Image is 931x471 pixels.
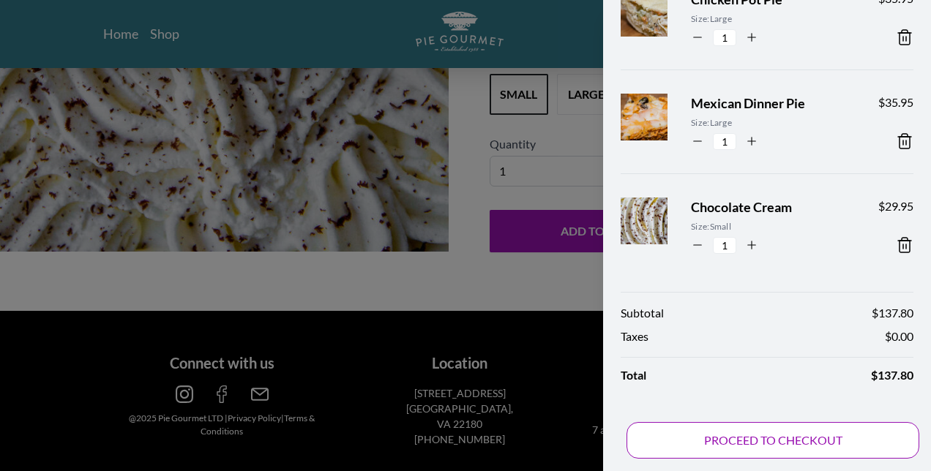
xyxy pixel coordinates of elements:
[878,94,913,111] span: $ 35.95
[872,304,913,322] span: $ 137.80
[691,220,855,233] span: Size: Small
[691,12,855,26] span: Size: Large
[627,422,919,459] button: PROCEED TO CHECKOUT
[621,366,646,384] span: Total
[885,328,913,345] span: $ 0.00
[621,304,664,322] span: Subtotal
[691,94,855,113] span: Mexican Dinner Pie
[691,197,855,217] span: Chocolate Cream
[871,366,913,384] span: $ 137.80
[613,80,703,169] img: Product Image
[613,184,703,273] img: Product Image
[691,116,855,129] span: Size: Large
[621,328,648,345] span: Taxes
[878,197,913,215] span: $ 29.95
